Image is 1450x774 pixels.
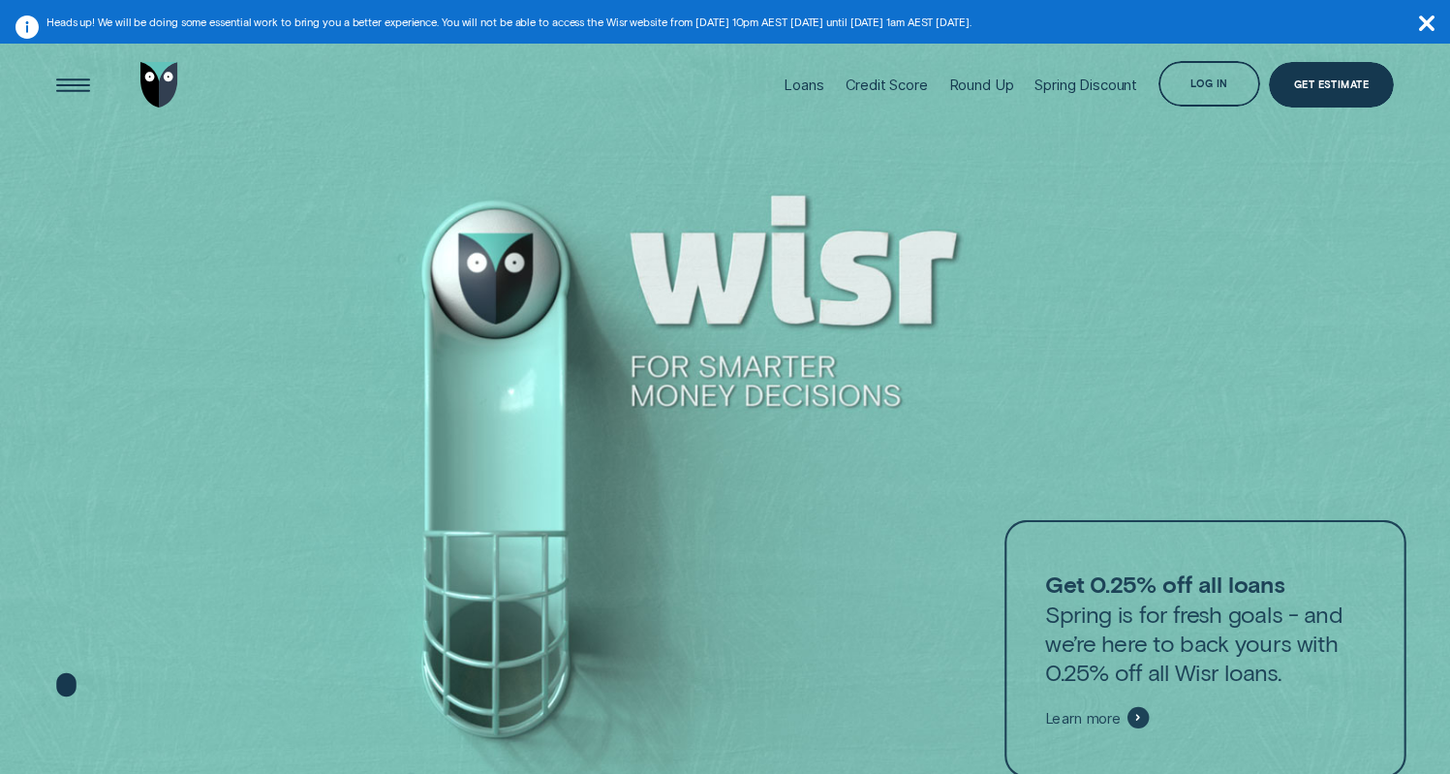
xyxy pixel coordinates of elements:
[137,34,182,136] a: Go to home page
[784,77,823,94] div: Loans
[1034,77,1137,94] div: Spring Discount
[949,34,1014,136] a: Round Up
[1269,62,1395,108] a: Get Estimate
[846,77,928,94] div: Credit Score
[1045,709,1121,728] span: Learn more
[140,62,178,108] img: Wisr
[1045,570,1366,687] p: Spring is for fresh goals - and we’re here to back yours with 0.25% off all Wisr loans.
[784,34,823,136] a: Loans
[1158,61,1260,107] button: Log in
[50,62,96,108] button: Open Menu
[1034,34,1137,136] a: Spring Discount
[1045,570,1284,599] strong: Get 0.25% off all loans
[846,34,928,136] a: Credit Score
[949,77,1014,94] div: Round Up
